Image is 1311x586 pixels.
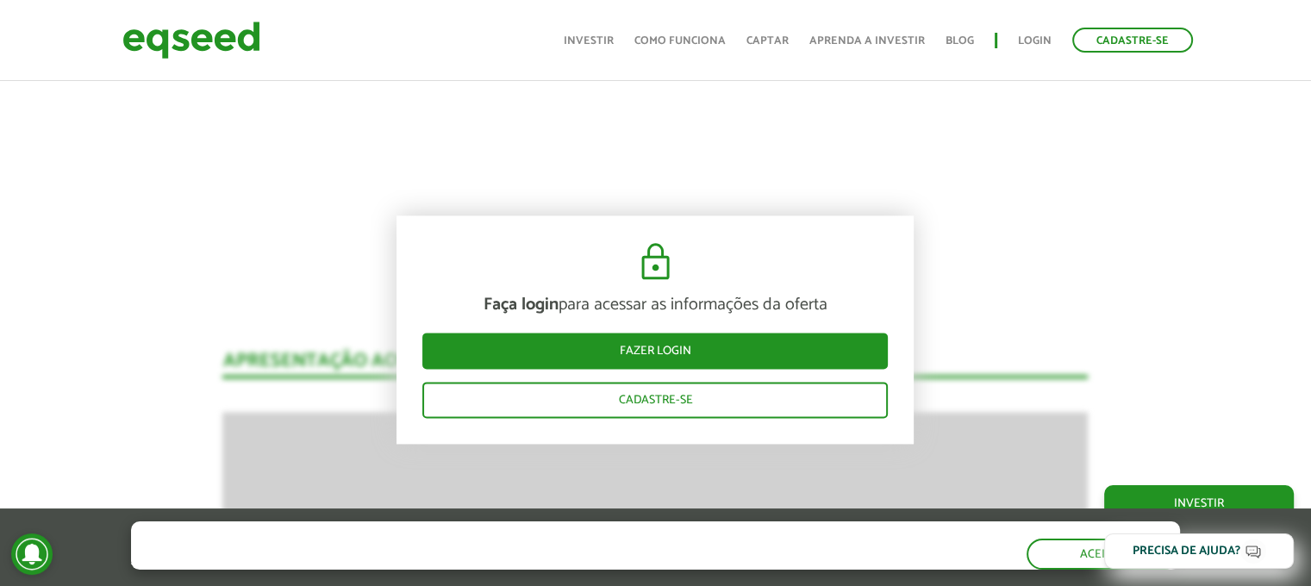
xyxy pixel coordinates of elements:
[1018,35,1052,47] a: Login
[809,35,925,47] a: Aprenda a investir
[1027,539,1180,570] button: Aceitar
[422,382,888,418] a: Cadastre-se
[946,35,974,47] a: Blog
[484,290,559,319] strong: Faça login
[422,333,888,369] a: Fazer login
[1072,28,1193,53] a: Cadastre-se
[564,35,614,47] a: Investir
[131,521,755,548] h5: O site da EqSeed utiliza cookies para melhorar sua navegação.
[422,295,888,315] p: para acessar as informações da oferta
[131,552,755,569] p: Ao clicar em "aceitar", você aceita nossa .
[359,554,558,569] a: política de privacidade e de cookies
[1104,485,1294,521] a: Investir
[122,17,260,63] img: EqSeed
[634,35,726,47] a: Como funciona
[746,35,789,47] a: Captar
[634,241,677,283] img: cadeado.svg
